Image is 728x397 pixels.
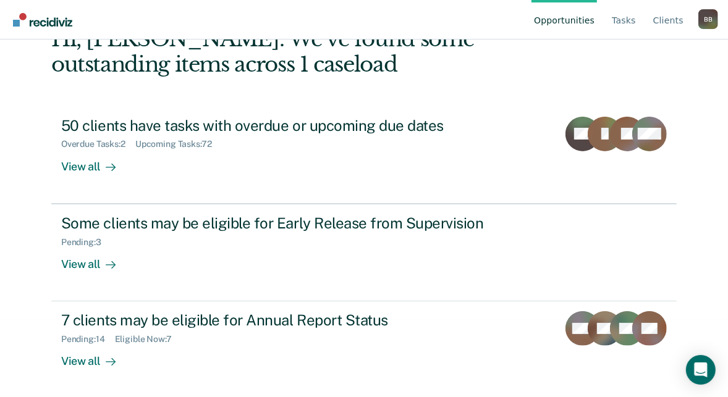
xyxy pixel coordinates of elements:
div: Open Intercom Messenger [686,355,716,385]
div: Upcoming Tasks : 72 [135,139,222,149]
div: View all [61,149,130,173]
img: Recidiviz [13,13,72,27]
div: B B [698,9,718,29]
button: Profile dropdown button [698,9,718,29]
div: Overdue Tasks : 2 [61,139,135,149]
div: 7 clients may be eligible for Annual Report Status [61,311,495,329]
div: 50 clients have tasks with overdue or upcoming due dates [61,117,495,135]
div: Pending : 14 [61,334,115,345]
div: Eligible Now : 7 [115,334,182,345]
div: Hi, [PERSON_NAME]. We’ve found some outstanding items across 1 caseload [51,27,552,77]
a: 50 clients have tasks with overdue or upcoming due datesOverdue Tasks:2Upcoming Tasks:72View all [51,107,677,204]
a: Some clients may be eligible for Early Release from SupervisionPending:3View all [51,204,677,301]
div: View all [61,345,130,369]
div: Some clients may be eligible for Early Release from Supervision [61,214,495,232]
div: View all [61,247,130,271]
div: Pending : 3 [61,237,111,248]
